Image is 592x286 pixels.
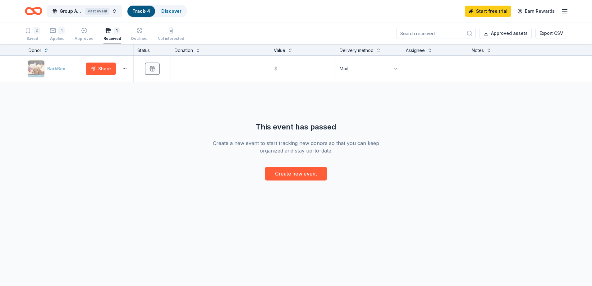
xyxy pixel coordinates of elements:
button: Export CSV [535,28,567,39]
button: Create new event [265,167,327,181]
input: Search received [396,28,476,39]
div: Received [103,36,121,41]
div: This event has passed [207,122,386,132]
button: Not interested [158,25,184,44]
div: 1 [114,27,120,34]
button: 1Received [103,25,121,44]
button: 2Saved [25,25,40,44]
div: Notes [472,47,484,54]
button: Approved assets [480,28,532,39]
a: Earn Rewards [514,6,558,17]
span: Group Acorde's Annual FUNdraiser [60,7,83,15]
div: Approved [75,36,94,41]
a: Discover [161,8,181,14]
div: Donor [29,47,41,54]
div: 1 [58,27,65,34]
div: Donation [175,47,193,54]
button: Declined [131,25,148,44]
div: Delivery method [340,47,374,54]
a: Home [25,4,42,18]
div: Declined [131,36,148,41]
div: Status [134,44,171,55]
div: Assignee [406,47,425,54]
div: 2 [34,27,40,34]
div: Saved [25,36,40,41]
button: Share [86,63,116,75]
button: Group Acorde's Annual FUNdraiserPast event [47,5,122,17]
a: Start free trial [465,6,511,17]
div: Create a new event to start tracking new donors so that you can keep organized and stay up-to-date. [207,139,386,154]
div: Past event [85,8,109,15]
button: 1Applied [50,25,65,44]
button: Approved [75,25,94,44]
div: Not interested [158,36,184,41]
button: Track· 4Discover [127,5,187,17]
div: Applied [50,36,65,41]
a: Track· 4 [132,8,150,14]
div: Value [274,47,285,54]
